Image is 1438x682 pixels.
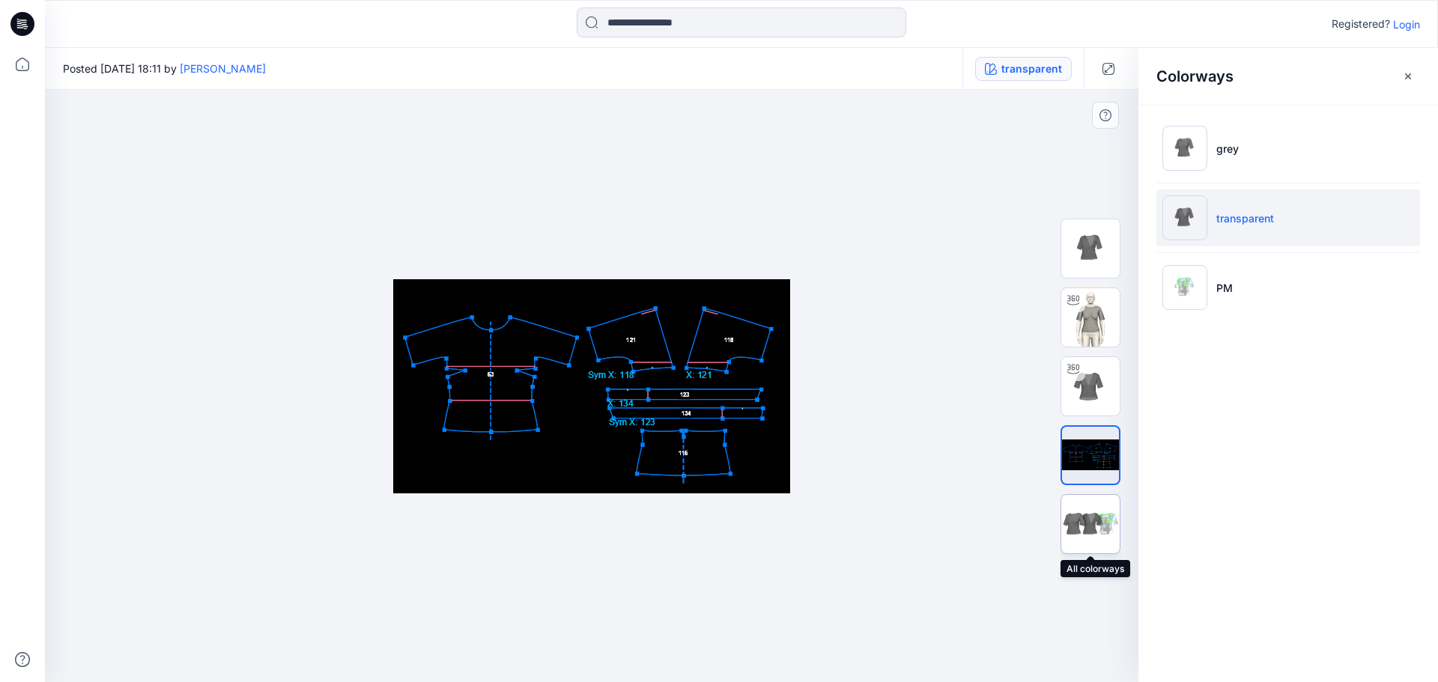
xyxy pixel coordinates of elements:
[1156,67,1234,85] h2: Colorways
[1162,265,1207,310] img: PM
[393,279,790,493] img: eyJhbGciOiJIUzI1NiIsImtpZCI6IjAiLCJzbHQiOiJzZXMiLCJ0eXAiOiJKV1QifQ.eyJkYXRhIjp7InR5cGUiOiJzdG9yYW...
[1061,288,1120,347] img: UTG top 2
[1393,16,1420,32] p: Login
[975,57,1072,81] button: transparent
[1216,141,1239,156] p: grey
[1062,427,1119,484] img: Screenshot 2025-09-15 150949
[1061,219,1120,278] img: UTG top 1
[1332,15,1390,33] p: Registered?
[1061,506,1120,541] img: All colorways
[1061,357,1120,415] img: UTG top 3
[63,61,266,76] span: Posted [DATE] 18:11 by
[180,62,266,75] a: [PERSON_NAME]
[1216,210,1274,226] p: transparent
[1216,280,1233,296] p: PM
[1162,126,1207,171] img: grey
[1162,195,1207,240] img: transparent
[1001,61,1062,77] div: transparent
